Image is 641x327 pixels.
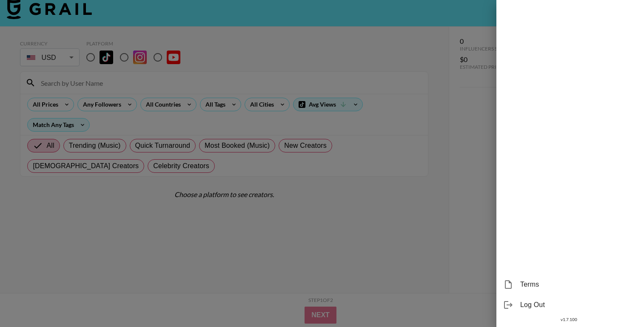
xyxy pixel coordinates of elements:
div: Log Out [496,295,641,315]
div: Terms [496,274,641,295]
span: Terms [520,279,634,290]
iframe: Drift Widget Chat Controller [598,285,631,317]
span: Log Out [520,300,634,310]
div: v 1.7.100 [496,315,641,324]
